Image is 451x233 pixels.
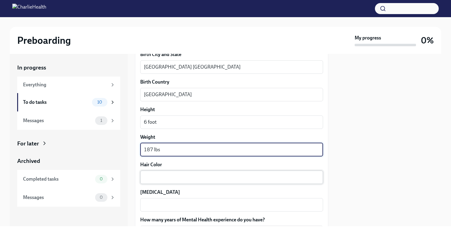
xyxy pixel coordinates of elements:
textarea: 187 lbs [144,146,319,153]
span: 10 [94,100,106,104]
a: Completed tasks0 [17,170,120,188]
a: For later [17,140,120,148]
textarea: [GEOGRAPHIC_DATA] [144,91,319,98]
div: Everything [23,81,107,88]
label: Birth Country [140,79,323,85]
span: 0 [96,195,106,200]
label: Hair Color [140,161,323,168]
a: Messages0 [17,188,120,207]
a: In progress [17,64,120,72]
label: [MEDICAL_DATA] [140,189,323,196]
textarea: 6 foot [144,118,319,126]
div: Completed tasks [23,176,93,182]
textarea: [GEOGRAPHIC_DATA] [GEOGRAPHIC_DATA] [144,63,319,71]
a: Everything [17,77,120,93]
a: To do tasks10 [17,93,120,111]
label: How many years of Mental Health experience do you have? [140,216,323,223]
div: Messages [23,117,93,124]
div: Messages [23,194,93,201]
h3: 0% [421,35,434,46]
img: CharlieHealth [12,4,46,13]
label: Birth City and State [140,51,323,58]
label: Height [140,106,323,113]
span: 1 [97,118,106,123]
h2: Preboarding [17,34,71,47]
label: Weight [140,134,323,141]
div: For later [17,140,39,148]
strong: My progress [355,35,381,41]
span: 0 [96,177,106,181]
a: Archived [17,157,120,165]
div: To do tasks [23,99,90,106]
a: Messages1 [17,111,120,130]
